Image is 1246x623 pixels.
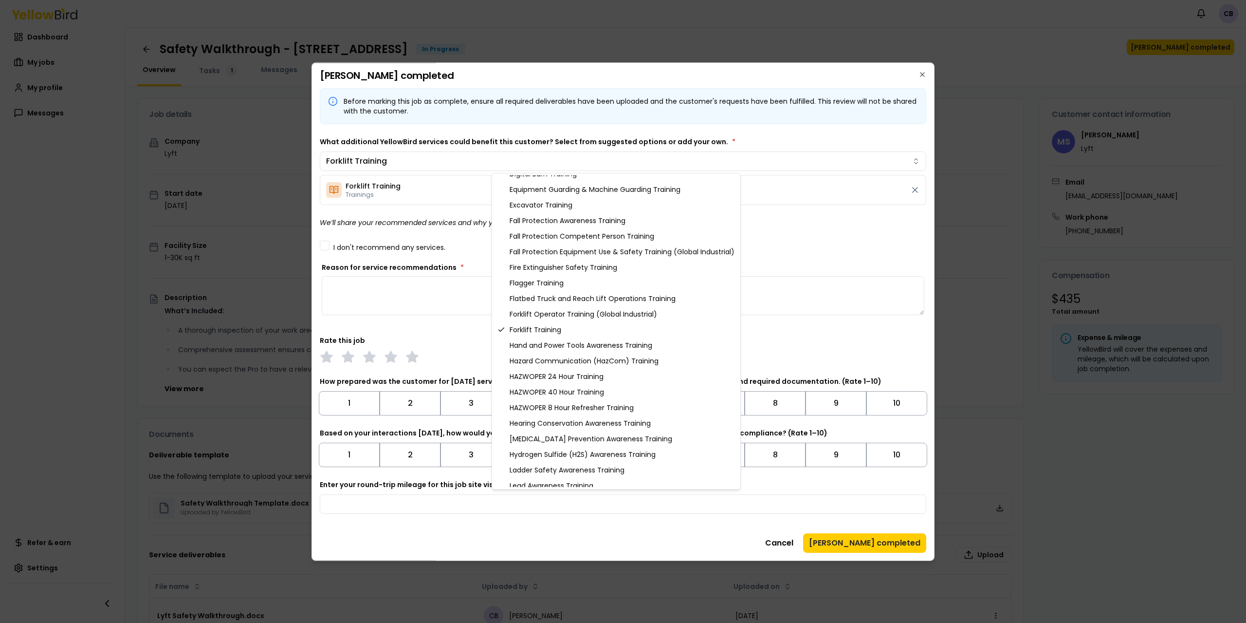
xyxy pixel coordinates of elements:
[494,462,738,478] div: Ladder Safety Awareness Training
[494,260,738,275] div: Fire Extinguisher Safety Training
[494,415,738,431] div: Hearing Conservation Awareness Training
[494,228,738,244] div: Fall Protection Competent Person Training
[494,322,738,338] div: Forklift Training
[494,213,738,228] div: Fall Protection Awareness Training
[494,400,738,415] div: HAZWOPER 8 Hour Refresher Training
[494,306,738,322] div: Forklift Operator Training (Global Industrial)
[494,244,738,260] div: Fall Protection Equipment Use & Safety Training (Global Industrial)
[494,431,738,447] div: [MEDICAL_DATA] Prevention Awareness Training
[494,291,738,306] div: Flatbed Truck and Reach Lift Operations Training
[494,369,738,384] div: HAZWOPER 24 Hour Training
[494,275,738,291] div: Flagger Training
[494,197,738,213] div: Excavator Training
[494,478,738,493] div: Lead Awareness Training
[494,384,738,400] div: HAZWOPER 40 Hour Training
[494,182,738,197] div: Equipment Guarding & Machine Guarding Training
[494,353,738,369] div: Hazard Communication (HazCom) Training
[494,447,738,462] div: Hydrogen Sulfide (H2S) Awareness Training
[494,338,738,353] div: Hand and Power Tools Awareness Training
